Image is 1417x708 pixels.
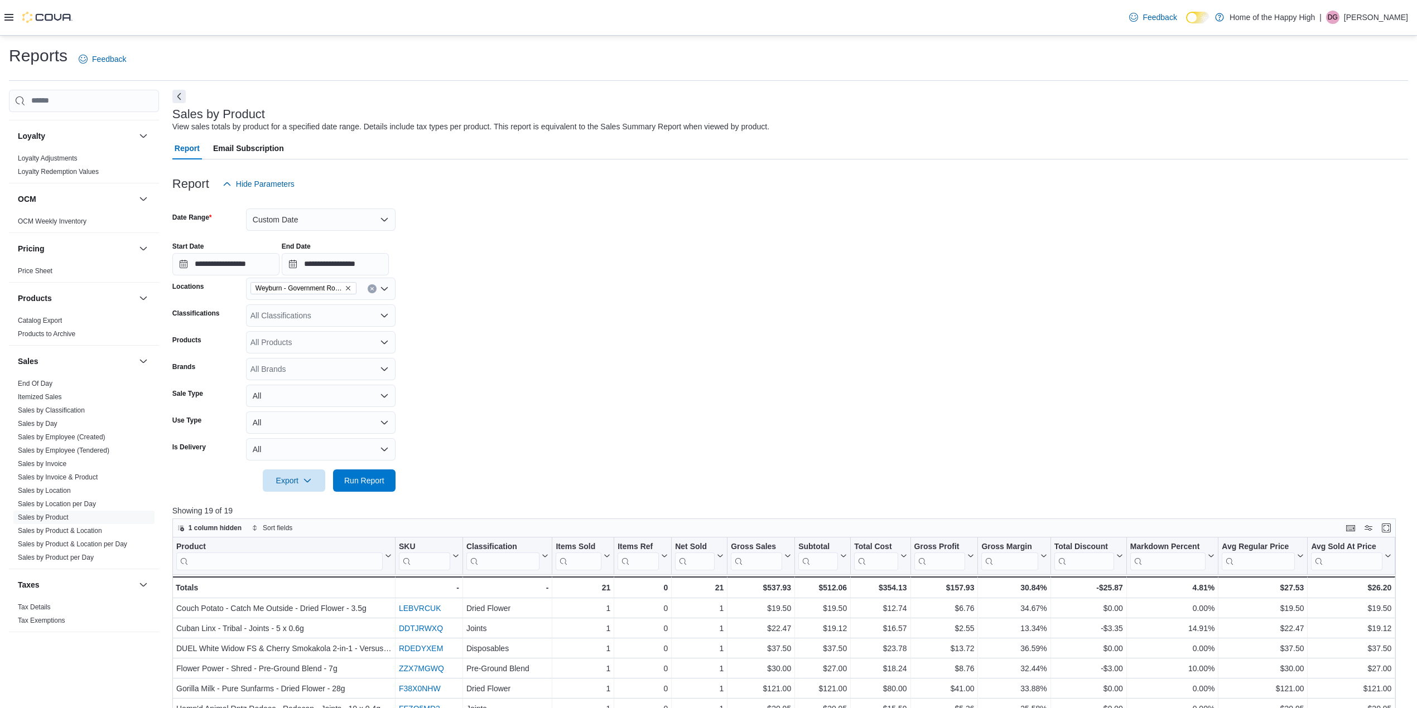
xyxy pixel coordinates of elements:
[1222,602,1304,615] div: $19.50
[18,130,134,142] button: Loyalty
[176,581,392,594] div: Totals
[556,541,610,570] button: Items Sold
[675,541,715,552] div: Net Sold
[1222,541,1304,570] button: Avg Regular Price
[18,266,52,275] span: Price Sheet
[731,541,791,570] button: Gross Sales
[466,541,540,570] div: Classification
[854,581,907,594] div: $354.13
[18,527,102,535] a: Sales by Product & Location
[618,662,668,675] div: 0
[854,541,898,570] div: Total Cost
[18,433,105,442] span: Sales by Employee (Created)
[399,541,450,570] div: SKU URL
[172,90,186,103] button: Next
[74,48,131,70] a: Feedback
[1311,642,1391,655] div: $37.50
[1230,11,1315,24] p: Home of the Happy High
[981,682,1047,695] div: 33.88%
[854,682,907,695] div: $80.00
[854,541,907,570] button: Total Cost
[1186,23,1187,24] span: Dark Mode
[675,642,724,655] div: 1
[556,581,610,594] div: 21
[399,664,444,673] a: ZZX7MGWQ
[345,285,351,292] button: Remove Weyburn - Government Road - Fire & Flower from selection in this group
[1222,541,1295,552] div: Avg Regular Price
[18,617,65,624] a: Tax Exemptions
[798,602,847,615] div: $19.50
[18,154,78,162] a: Loyalty Adjustments
[18,105,46,113] a: Transfers
[9,45,68,67] h1: Reports
[380,365,389,374] button: Open list of options
[236,178,295,190] span: Hide Parameters
[854,541,898,552] div: Total Cost
[1054,581,1122,594] div: -$25.87
[618,541,659,552] div: Items Ref
[556,602,610,615] div: 1
[18,380,52,387] a: End Of Day
[798,581,847,594] div: $512.06
[18,554,94,561] a: Sales by Product per Day
[172,362,195,371] label: Brands
[263,469,325,492] button: Export
[854,622,907,635] div: $16.57
[263,523,292,532] span: Sort fields
[798,541,838,552] div: Subtotal
[618,682,668,695] div: 0
[914,541,965,570] div: Gross Profit
[1344,11,1408,24] p: [PERSON_NAME]
[914,602,974,615] div: $6.76
[282,253,389,275] input: Press the down key to open a popover containing a calendar.
[1311,602,1391,615] div: $19.50
[618,541,659,570] div: Items Ref
[172,389,203,398] label: Sale Type
[18,243,134,254] button: Pricing
[9,215,159,232] div: OCM
[18,500,96,508] a: Sales by Location per Day
[731,581,791,594] div: $537.93
[1319,11,1322,24] p: |
[1130,662,1214,675] div: 10.00%
[18,446,109,455] span: Sales by Employee (Tendered)
[176,541,392,570] button: Product
[1344,521,1357,535] button: Keyboard shortcuts
[172,443,206,452] label: Is Delivery
[675,662,724,675] div: 1
[466,682,549,695] div: Dried Flower
[675,581,724,594] div: 21
[1130,642,1214,655] div: 0.00%
[1054,602,1123,615] div: $0.00
[18,603,51,611] a: Tax Details
[18,540,127,549] span: Sales by Product & Location per Day
[618,642,668,655] div: 0
[1054,622,1123,635] div: -$3.35
[466,581,549,594] div: -
[556,622,610,635] div: 1
[18,193,134,205] button: OCM
[981,581,1047,594] div: 30.84%
[172,336,201,345] label: Products
[798,642,847,655] div: $37.50
[914,662,974,675] div: $8.76
[854,602,907,615] div: $12.74
[18,579,40,590] h3: Taxes
[256,283,343,294] span: Weyburn - Government Road - Fire & Flower
[176,642,392,655] div: DUEL White Widow FS & Cherry Smokakola 2-in-1 - Versus - Disposables - 1mL
[18,168,99,176] a: Loyalty Redemption Values
[176,541,383,570] div: Product
[556,642,610,655] div: 1
[247,521,297,535] button: Sort fields
[854,642,907,655] div: $23.78
[176,622,392,635] div: Cuban Linx - Tribal - Joints - 5 x 0.6g
[173,521,246,535] button: 1 column hidden
[1328,11,1338,24] span: DG
[380,338,389,347] button: Open list of options
[731,541,782,570] div: Gross Sales
[368,284,377,293] button: Clear input
[92,54,126,65] span: Feedback
[675,602,724,615] div: 1
[172,213,212,222] label: Date Range
[399,541,450,552] div: SKU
